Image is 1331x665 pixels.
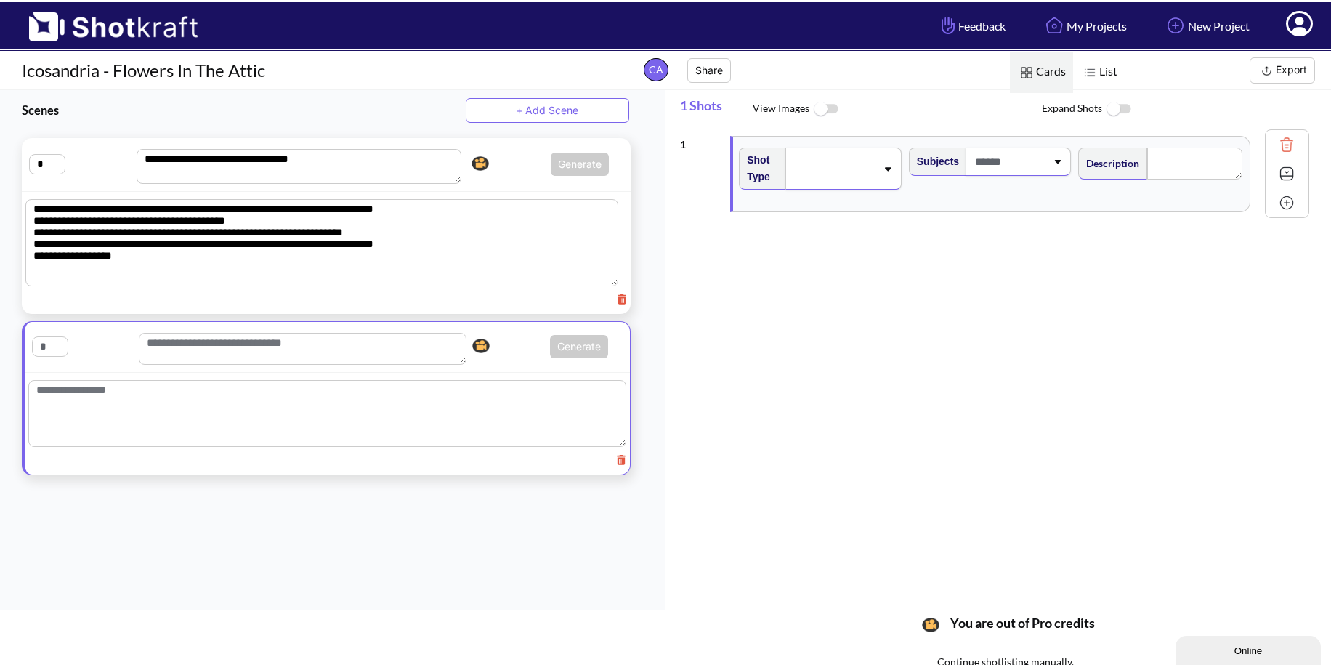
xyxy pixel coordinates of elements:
img: ToggleOff Icon [809,94,842,125]
button: Share [687,58,731,83]
button: Export [1250,57,1315,84]
img: Camera Icon [469,335,493,357]
img: ToggleOff Icon [1102,94,1135,125]
span: CA [644,58,668,81]
a: My Projects [1031,7,1138,45]
span: List [1073,52,1125,93]
img: Hand Icon [938,13,958,38]
span: View Images [753,94,1042,125]
img: Add Icon [1276,192,1298,214]
button: Generate [550,335,608,358]
span: Description [1079,151,1139,175]
img: Home Icon [1042,13,1067,38]
span: You are out of Pro credits [943,615,1095,652]
img: List Icon [1080,63,1099,82]
h3: Scenes [22,102,466,118]
span: Cards [1010,52,1073,93]
img: Add Icon [1163,13,1188,38]
div: 1 [680,129,723,153]
div: 1Shot TypeSubjectsDescriptionTrash IconExpand IconAdd Icon [680,129,1309,219]
img: Expand Icon [1276,163,1298,185]
img: Camera Icon [468,153,493,174]
img: Export Icon [1258,62,1276,80]
img: Card Icon [1017,63,1036,82]
span: Expand Shots [1042,94,1331,125]
span: Feedback [938,17,1006,34]
button: + Add Scene [466,98,630,123]
img: Trash Icon [1276,134,1298,156]
img: Camera Icon [918,614,943,636]
span: Subjects [910,150,959,174]
iframe: chat widget [1176,633,1324,665]
span: 1 Shots [680,90,753,129]
span: Shot Type [740,148,778,189]
button: Generate [551,153,609,176]
a: New Project [1152,7,1261,45]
